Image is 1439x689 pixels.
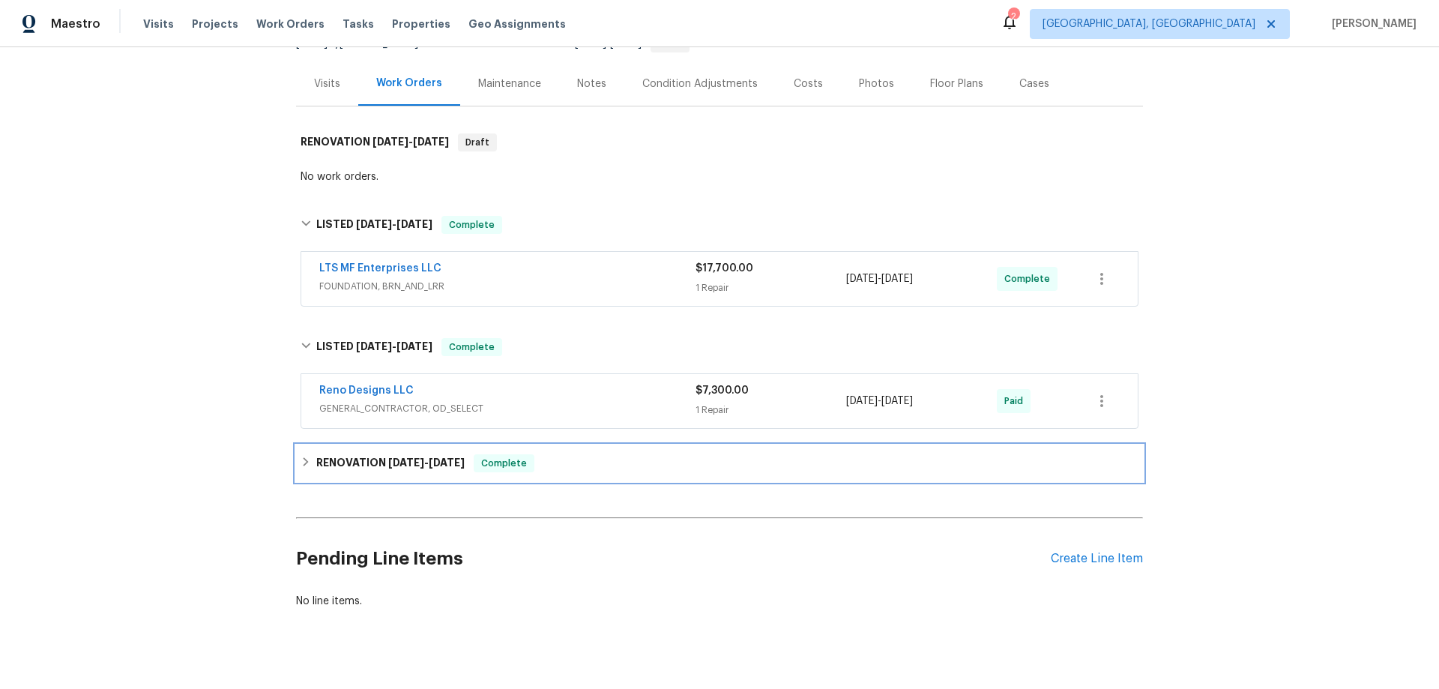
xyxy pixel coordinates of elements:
div: Work Orders [376,76,442,91]
span: Renovation [516,38,690,49]
div: LISTED [DATE]-[DATE]Complete [296,201,1143,249]
span: GENERAL_CONTRACTOR, OD_SELECT [319,401,696,416]
span: Properties [392,16,450,31]
div: No line items. [296,594,1143,609]
span: Work Orders [256,16,325,31]
div: Visits [314,76,340,91]
span: - [575,38,642,49]
div: Maintenance [478,76,541,91]
span: [PERSON_NAME] [1326,16,1417,31]
span: Complete [1004,271,1056,286]
div: RENOVATION [DATE]-[DATE]Draft [296,118,1143,166]
span: [DATE] [881,396,913,406]
span: - [846,394,913,409]
span: $7,300.00 [696,385,749,396]
span: [DATE] [610,38,642,49]
div: Create Line Item [1051,552,1143,566]
span: [DATE] [429,457,465,468]
span: [DATE] [846,396,878,406]
span: [DATE] [575,38,606,49]
div: RENOVATION [DATE]-[DATE]Complete [296,445,1143,481]
span: [DATE] [356,341,392,352]
div: Costs [794,76,823,91]
span: Complete [443,340,501,355]
h2: Pending Line Items [296,524,1051,594]
span: [GEOGRAPHIC_DATA], [GEOGRAPHIC_DATA] [1043,16,1255,31]
span: [DATE] [296,38,328,49]
h6: LISTED [316,338,432,356]
a: LTS MF Enterprises LLC [319,263,441,274]
span: $17,700.00 [696,263,753,274]
div: Condition Adjustments [642,76,758,91]
span: [DATE] [372,136,408,147]
div: Floor Plans [930,76,983,91]
span: Geo Assignments [468,16,566,31]
span: [DATE] [881,274,913,284]
span: - [356,219,432,229]
span: Maestro [51,16,100,31]
span: [DATE] [846,274,878,284]
span: [DATE] [396,341,432,352]
span: Tasks [343,19,374,29]
div: 2 [1008,9,1019,24]
span: Visits [143,16,174,31]
span: Complete [443,217,501,232]
span: - [372,136,449,147]
span: - [846,271,913,286]
span: [DATE] [413,136,449,147]
span: [DATE] [396,219,432,229]
span: [DATE] [356,219,392,229]
a: Reno Designs LLC [319,385,414,396]
span: Paid [1004,394,1029,409]
div: Notes [577,76,606,91]
h6: RENOVATION [316,454,465,472]
div: No work orders. [301,169,1138,184]
span: Projects [192,16,238,31]
div: Photos [859,76,894,91]
span: [DATE] [388,457,424,468]
div: 1 Repair [696,280,846,295]
h6: RENOVATION [301,133,449,151]
span: Complete [475,456,533,471]
div: Cases [1019,76,1049,91]
div: LISTED [DATE]-[DATE]Complete [296,323,1143,371]
span: FOUNDATION, BRN_AND_LRR [319,279,696,294]
div: 1 Repair [696,403,846,418]
span: Draft [459,135,495,150]
span: - [388,457,465,468]
h6: LISTED [316,216,432,234]
span: - [356,341,432,352]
